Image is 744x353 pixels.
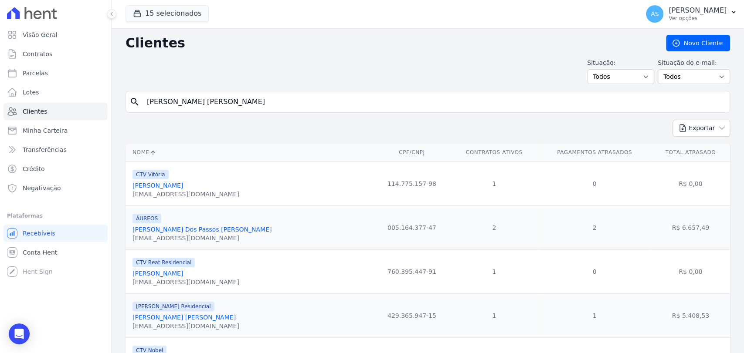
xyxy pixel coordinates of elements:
[450,205,538,249] td: 2
[538,144,651,161] th: Pagamentos Atrasados
[126,5,209,22] button: 15 selecionados
[651,205,730,249] td: R$ 6.657,49
[3,141,108,158] a: Transferências
[3,26,108,44] a: Visão Geral
[23,184,61,192] span: Negativação
[658,58,730,67] label: Situação do e-mail:
[651,249,730,293] td: R$ 0,00
[669,15,727,22] p: Ver opções
[132,270,183,277] a: [PERSON_NAME]
[132,302,214,311] span: [PERSON_NAME] Residencial
[450,144,538,161] th: Contratos Ativos
[132,182,183,189] a: [PERSON_NAME]
[132,190,239,198] div: [EMAIL_ADDRESS][DOMAIN_NAME]
[651,293,730,337] td: R$ 5.408,53
[587,58,654,67] label: Situação:
[666,35,730,51] a: Novo Cliente
[669,6,727,15] p: [PERSON_NAME]
[651,161,730,205] td: R$ 0,00
[538,205,651,249] td: 2
[126,144,374,161] th: Nome
[3,122,108,139] a: Minha Carteira
[23,69,48,77] span: Parcelas
[23,248,57,257] span: Conta Hent
[132,170,169,179] span: CTV Vitória
[538,249,651,293] td: 0
[132,234,272,242] div: [EMAIL_ADDRESS][DOMAIN_NAME]
[3,244,108,261] a: Conta Hent
[639,2,744,26] button: AS [PERSON_NAME] Ver opções
[374,293,450,337] td: 429.365.947-15
[450,161,538,205] td: 1
[538,161,651,205] td: 0
[374,205,450,249] td: 005.164.377-47
[673,120,730,137] button: Exportar
[374,144,450,161] th: CPF/CNPJ
[23,145,67,154] span: Transferências
[142,93,726,111] input: Buscar por nome, CPF ou e-mail
[9,323,30,344] div: Open Intercom Messenger
[23,30,58,39] span: Visão Geral
[23,107,47,116] span: Clientes
[538,293,651,337] td: 1
[126,35,652,51] h2: Clientes
[3,84,108,101] a: Lotes
[7,211,104,221] div: Plataformas
[651,11,659,17] span: AS
[132,278,239,286] div: [EMAIL_ADDRESS][DOMAIN_NAME]
[23,50,52,58] span: Contratos
[132,214,161,223] span: ÁUREOS
[3,225,108,242] a: Recebíveis
[374,249,450,293] td: 760.395.447-91
[129,97,140,107] i: search
[3,64,108,82] a: Parcelas
[132,258,195,267] span: CTV Beat Residencial
[3,45,108,63] a: Contratos
[23,126,68,135] span: Minha Carteira
[450,249,538,293] td: 1
[651,144,730,161] th: Total Atrasado
[132,322,239,330] div: [EMAIL_ADDRESS][DOMAIN_NAME]
[3,103,108,120] a: Clientes
[23,165,45,173] span: Crédito
[3,160,108,178] a: Crédito
[132,314,236,321] a: [PERSON_NAME] [PERSON_NAME]
[374,161,450,205] td: 114.775.157-98
[132,226,272,233] a: [PERSON_NAME] Dos Passos [PERSON_NAME]
[3,179,108,197] a: Negativação
[23,229,55,238] span: Recebíveis
[450,293,538,337] td: 1
[23,88,39,97] span: Lotes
